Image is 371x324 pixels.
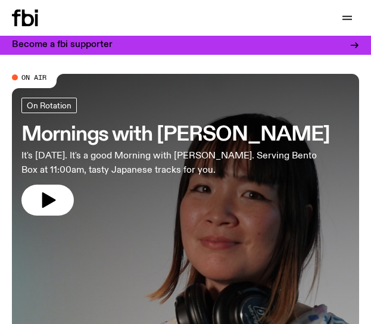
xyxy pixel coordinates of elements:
a: Mornings with [PERSON_NAME]It's [DATE]. It's a good Morning with [PERSON_NAME]. Serving Bento Box... [21,98,330,216]
p: It's [DATE]. It's a good Morning with [PERSON_NAME]. Serving Bento Box at 11:00am, tasty Japanese... [21,149,326,177]
h3: Mornings with [PERSON_NAME] [21,125,330,144]
h3: Become a fbi supporter [12,40,113,49]
span: On Rotation [27,101,71,110]
span: On Air [21,73,46,81]
a: On Rotation [21,98,77,113]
